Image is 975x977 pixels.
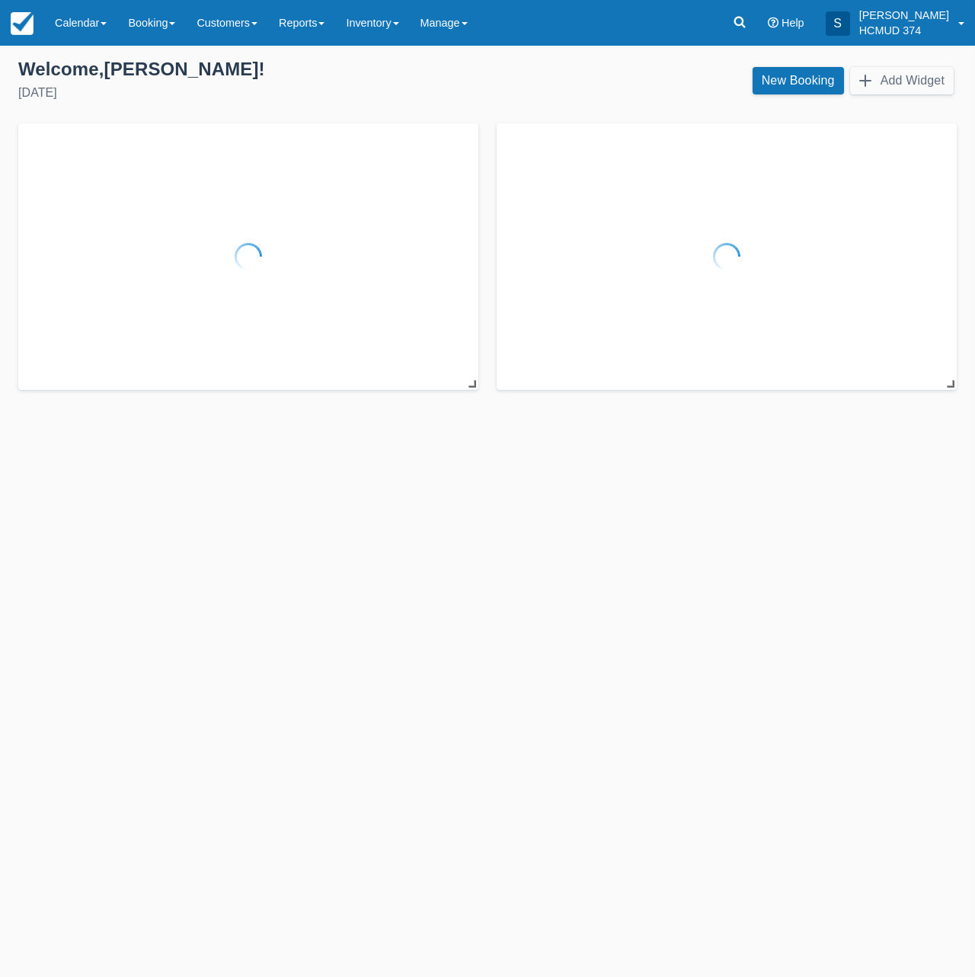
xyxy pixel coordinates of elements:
button: Add Widget [850,67,954,94]
i: Help [768,18,778,28]
p: [PERSON_NAME] [859,8,949,23]
a: New Booking [753,67,844,94]
img: checkfront-main-nav-mini-logo.png [11,12,34,35]
p: HCMUD 374 [859,23,949,38]
div: S [826,11,850,36]
div: Welcome , [PERSON_NAME] ! [18,58,475,81]
span: Help [782,17,804,29]
div: [DATE] [18,84,475,102]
